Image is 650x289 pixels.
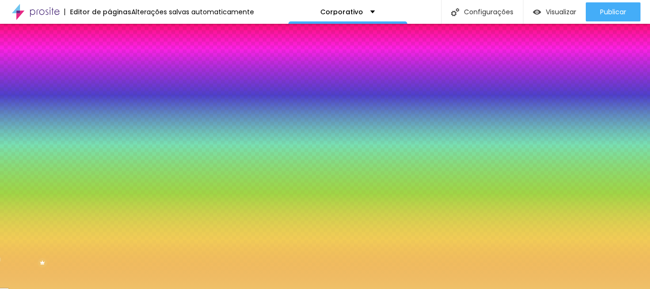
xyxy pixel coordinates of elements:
img: view-1.svg [533,8,541,16]
button: Publicar [586,2,640,21]
span: Visualizar [546,8,576,16]
img: Icone [451,8,459,16]
p: Corporativo [320,9,363,15]
button: Visualizar [523,2,586,21]
span: Publicar [600,8,626,16]
div: Alterações salvas automaticamente [131,9,254,15]
div: Editor de páginas [64,9,131,15]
